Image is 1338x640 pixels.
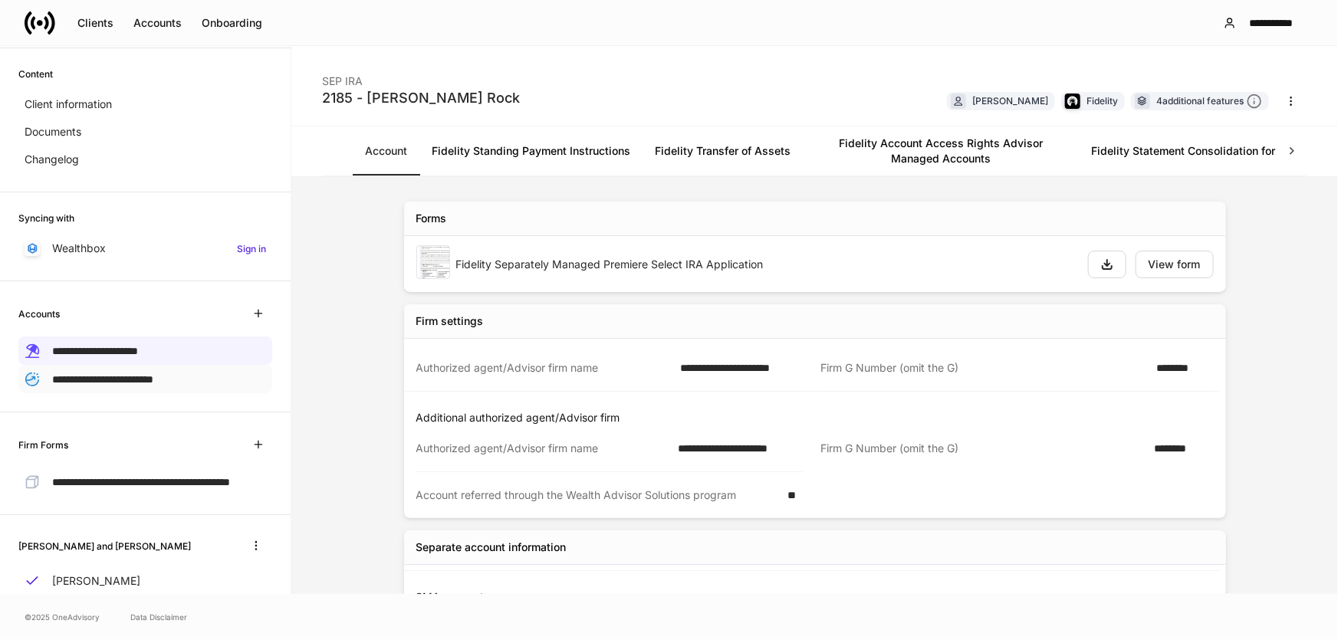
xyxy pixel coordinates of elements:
div: Firm G Number (omit the G) [821,441,1146,457]
p: Changelog [25,152,79,167]
div: Fidelity [1087,94,1118,108]
p: Client information [25,97,112,112]
p: Additional authorized agent/Advisor firm [416,410,1220,425]
div: Separate account information [416,540,567,555]
div: Accounts [133,18,182,28]
h6: Content [18,67,53,81]
h6: Firm Forms [18,438,68,452]
div: 4 additional features [1156,94,1262,110]
a: Fidelity Standing Payment Instructions [419,126,643,176]
p: Wealthbox [52,241,106,256]
div: [PERSON_NAME] [972,94,1048,108]
a: Client information [18,90,272,118]
div: View form [1149,259,1201,270]
button: Accounts [123,11,192,35]
button: Clients [67,11,123,35]
h6: Accounts [18,307,60,321]
div: Authorized agent/Advisor firm name [416,360,672,376]
h6: Sign in [237,241,266,256]
a: Documents [18,118,272,146]
div: Account referred through the Wealth Advisor Solutions program [416,487,779,503]
div: Authorized agent/Advisor firm name [416,441,669,456]
div: Clients [77,18,113,28]
h6: Syncing with [18,211,74,225]
span: © 2025 OneAdvisory [25,611,100,623]
button: View form [1136,251,1214,278]
button: Onboarding [192,11,272,35]
a: Fidelity Account Access Rights Advisor Managed Accounts [803,126,1079,176]
h6: [PERSON_NAME] and [PERSON_NAME] [18,539,191,553]
div: Firm settings [416,313,484,329]
div: Onboarding [202,18,262,28]
a: WealthboxSign in [18,235,272,262]
p: [PERSON_NAME] [52,573,140,589]
a: Account [353,126,419,176]
a: [PERSON_NAME] [18,567,272,595]
div: 2185 - [PERSON_NAME] Rock [322,89,520,107]
div: SEP IRA [322,64,520,89]
div: Forms [416,211,447,226]
p: SMA account [416,589,1220,605]
a: Changelog [18,146,272,173]
p: Documents [25,124,81,139]
div: Fidelity Separately Managed Premiere Select IRA Application [456,257,1076,272]
div: Firm G Number (omit the G) [821,360,1148,376]
a: Fidelity Transfer of Assets [643,126,803,176]
a: Data Disclaimer [130,611,187,623]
